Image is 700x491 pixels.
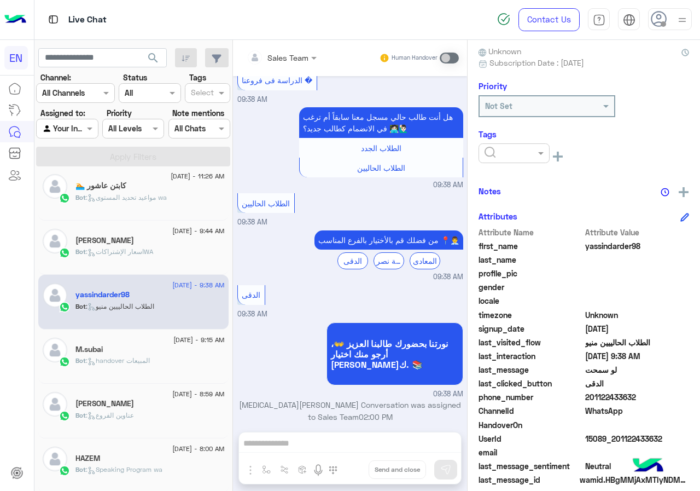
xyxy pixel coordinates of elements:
[36,147,230,166] button: Apply Filters
[479,186,501,196] h6: Notes
[189,72,206,83] label: Tags
[479,227,583,238] span: Attribute Name
[585,447,690,458] span: null
[75,454,100,463] h5: HAZEM
[679,187,689,197] img: add
[43,174,67,199] img: defaultAdmin.png
[479,211,517,221] h6: Attributes
[147,51,160,65] span: search
[123,72,147,83] label: Status
[86,356,150,365] span: : handover المبيعات
[588,8,610,31] a: tab
[59,465,70,476] img: WhatsApp
[299,107,463,138] p: 14/9/2025, 9:38 AM
[43,338,67,362] img: defaultAdmin.png
[479,391,583,403] span: phone_number
[172,280,224,290] span: [DATE] - 9:38 AM
[237,218,267,226] span: 09:38 AM
[75,465,86,473] span: Bot
[172,226,224,236] span: [DATE] - 9:44 AM
[675,13,689,27] img: profile
[479,81,507,91] h6: Priority
[361,143,401,153] span: الطلاب الجدد
[479,45,521,57] span: Unknown
[585,419,690,431] span: null
[518,8,580,31] a: Contact Us
[59,193,70,204] img: WhatsApp
[585,378,690,389] span: الدقى
[585,227,690,238] span: Attribute Value
[359,412,393,421] span: 02:00 PM
[75,247,86,256] span: Bot
[585,364,690,376] span: لو سمحت
[40,72,71,83] label: Channel:
[369,460,426,479] button: Send and close
[331,338,459,369] span: نورتنا بحضورك طالبنا العزيز 👐، أرجو منك اختيار [PERSON_NAME]ك. 📚
[59,247,70,258] img: WhatsApp
[479,474,577,486] span: last_message_id
[497,13,510,26] img: spinner
[357,163,405,172] span: الطلاب الحاليين
[4,46,28,70] div: EN
[189,86,214,101] div: Select
[479,405,583,417] span: ChannelId
[172,389,224,399] span: [DATE] - 8:59 AM
[43,283,67,308] img: defaultAdmin.png
[479,364,583,376] span: last_message
[585,323,690,334] span: 2025-09-14T06:37:56.066Z
[479,254,583,265] span: last_name
[489,57,584,68] span: Subscription Date : [DATE]
[410,252,440,269] div: المعادى
[237,399,463,423] p: [MEDICAL_DATA][PERSON_NAME] Conversation was assigned to Sales Team
[86,193,167,201] span: : مواعيد تحديد المستوى wa
[107,107,132,119] label: Priority
[479,295,583,307] span: locale
[479,460,583,472] span: last_message_sentiment
[661,188,669,197] img: notes
[40,107,85,119] label: Assigned to:
[242,199,290,208] span: الطلاب الحاليين
[433,389,463,400] span: 09:38 AM
[623,14,635,26] img: tab
[75,290,130,299] h5: yassindarder98
[392,54,437,62] small: Human Handover
[171,171,224,181] span: [DATE] - 11:26 AM
[59,411,70,421] img: WhatsApp
[237,95,267,103] span: 09:38 AM
[629,447,667,486] img: hulul-logo.png
[75,193,86,201] span: Bot
[86,465,162,473] span: : Speaking Program wa
[314,230,463,250] p: 14/9/2025, 9:38 AM
[75,411,86,419] span: Bot
[479,240,583,252] span: first_name
[585,405,690,417] span: 2
[479,447,583,458] span: email
[75,302,86,310] span: Bot
[173,335,224,345] span: [DATE] - 9:15 AM
[172,107,224,119] label: Note mentions
[46,13,60,26] img: tab
[4,8,26,31] img: Logo
[237,310,267,318] span: 09:38 AM
[585,337,690,348] span: الطلاب الحالييين منيو
[433,180,463,190] span: 09:38 AM
[75,399,134,408] h5: Mohamed Walid
[479,378,583,389] span: last_clicked_button
[585,350,690,362] span: 2025-09-14T06:38:35.458Z
[479,419,583,431] span: HandoverOn
[140,48,167,72] button: search
[337,252,368,269] div: الدقى
[172,444,224,454] span: [DATE] - 8:00 AM
[479,129,689,139] h6: Tags
[75,345,103,354] h5: M.subai
[75,236,134,245] h5: Hager Masoud
[585,295,690,307] span: null
[479,337,583,348] span: last_visited_flow
[479,268,583,279] span: profile_pic
[68,13,107,27] p: Live Chat
[242,290,260,299] span: الدقى
[59,302,70,313] img: WhatsApp
[585,309,690,321] span: Unknown
[479,281,583,293] span: gender
[86,302,154,310] span: : الطلاب الحالييين منيو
